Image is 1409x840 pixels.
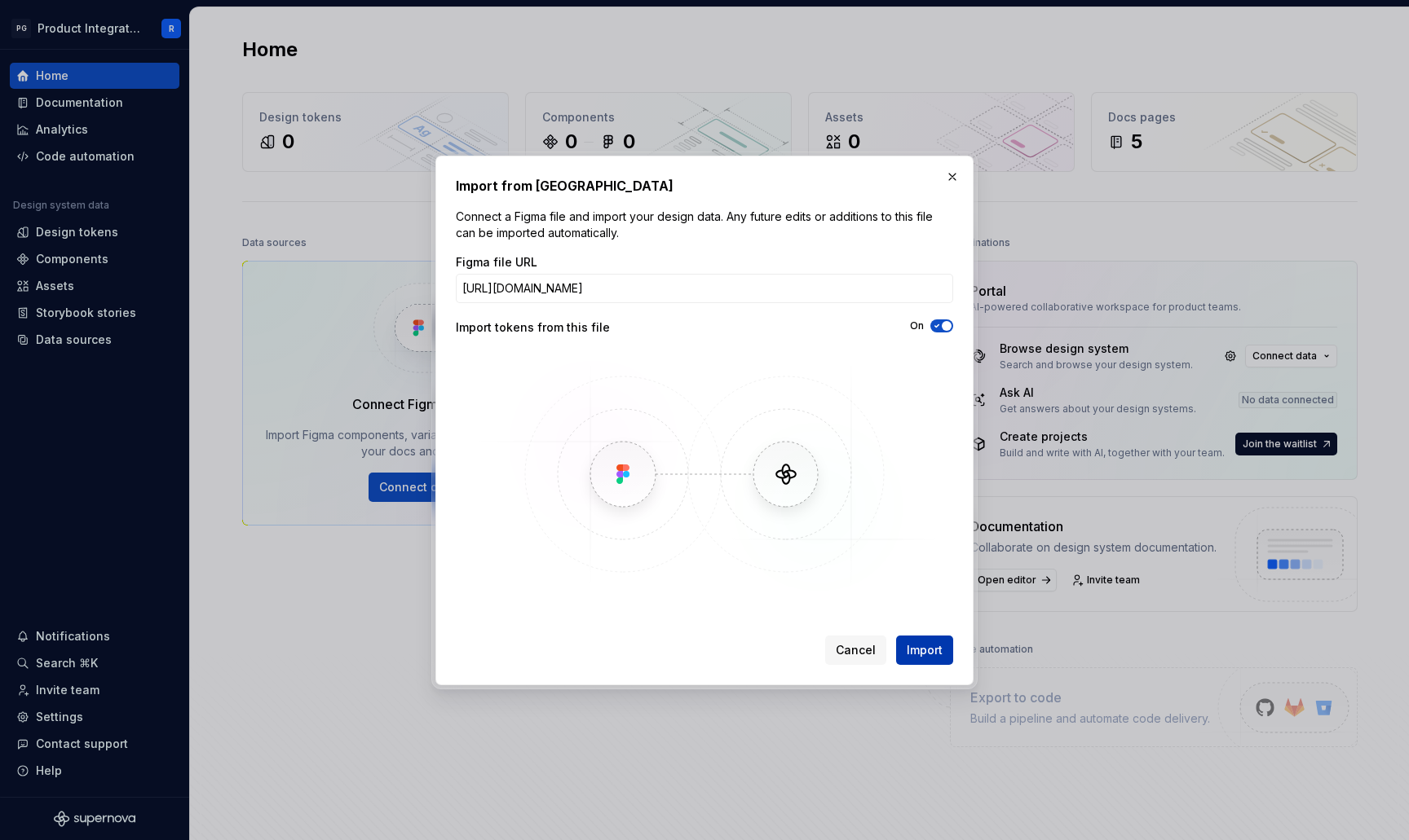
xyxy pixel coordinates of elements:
label: On [910,319,924,332]
p: Connect a Figma file and import your design data. Any future edits or additions to this file can ... [456,209,953,241]
label: Figma file URL [456,254,537,270]
span: Cancel [836,642,876,658]
input: https://figma.com/file/... [456,274,953,303]
span: Import [907,642,943,658]
button: Import [896,635,953,665]
div: Import tokens from this file [456,319,704,336]
h2: Import from [GEOGRAPHIC_DATA] [456,176,953,196]
button: Cancel [825,635,886,665]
